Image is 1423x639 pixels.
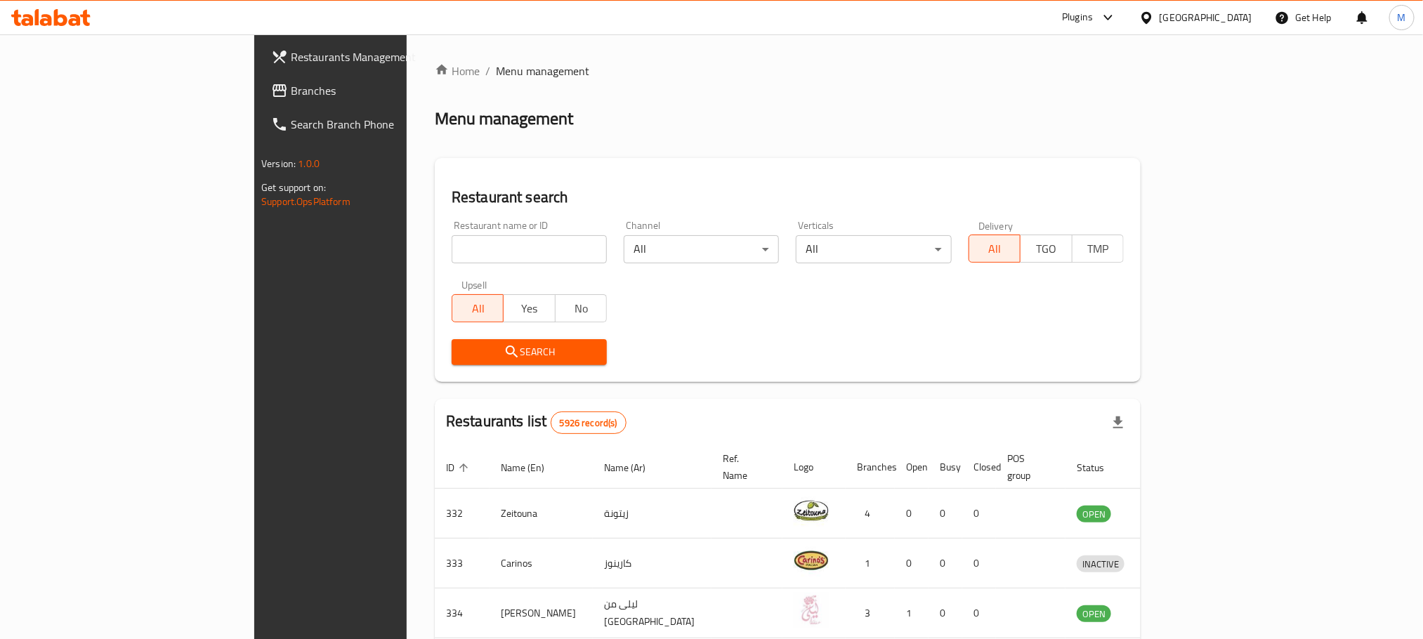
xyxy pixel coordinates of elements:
[794,593,829,628] img: Leila Min Lebnan
[794,493,829,528] img: Zeitouna
[260,74,492,107] a: Branches
[261,178,326,197] span: Get support on:
[604,459,664,476] span: Name (Ar)
[1101,406,1135,440] div: Export file
[1062,9,1093,26] div: Plugins
[490,489,593,539] td: Zeitouna
[1077,459,1122,476] span: Status
[962,489,996,539] td: 0
[298,154,320,173] span: 1.0.0
[561,298,601,319] span: No
[1007,450,1049,484] span: POS group
[490,588,593,638] td: [PERSON_NAME]
[975,239,1015,259] span: All
[962,446,996,489] th: Closed
[624,235,779,263] div: All
[1078,239,1118,259] span: TMP
[551,411,627,434] div: Total records count
[1077,506,1111,522] span: OPEN
[446,459,473,476] span: ID
[509,298,549,319] span: Yes
[260,40,492,74] a: Restaurants Management
[929,539,962,588] td: 0
[593,489,711,539] td: زيتونة
[458,298,498,319] span: All
[1077,606,1111,622] span: OPEN
[452,339,607,365] button: Search
[593,588,711,638] td: ليلى من [GEOGRAPHIC_DATA]
[261,154,296,173] span: Version:
[723,450,766,484] span: Ref. Name
[490,539,593,588] td: Carinos
[1160,10,1252,25] div: [GEOGRAPHIC_DATA]
[446,411,627,434] h2: Restaurants list
[962,588,996,638] td: 0
[895,489,929,539] td: 0
[496,62,589,79] span: Menu management
[969,235,1021,263] button: All
[895,446,929,489] th: Open
[452,235,607,263] input: Search for restaurant name or ID..
[291,82,480,99] span: Branches
[782,446,846,489] th: Logo
[978,220,1014,230] label: Delivery
[1020,235,1072,263] button: TGO
[1026,239,1066,259] span: TGO
[551,416,626,430] span: 5926 record(s)
[452,294,504,322] button: All
[452,187,1124,208] h2: Restaurant search
[501,459,563,476] span: Name (En)
[929,446,962,489] th: Busy
[846,489,895,539] td: 4
[796,235,951,263] div: All
[463,343,596,361] span: Search
[555,294,607,322] button: No
[794,543,829,578] img: Carinos
[435,62,1141,79] nav: breadcrumb
[846,588,895,638] td: 3
[1077,605,1111,622] div: OPEN
[846,539,895,588] td: 1
[593,539,711,588] td: كارينوز
[1072,235,1124,263] button: TMP
[291,116,480,133] span: Search Branch Phone
[291,48,480,65] span: Restaurants Management
[962,539,996,588] td: 0
[261,192,350,211] a: Support.OpsPlatform
[1077,556,1124,572] span: INACTIVE
[895,539,929,588] td: 0
[895,588,929,638] td: 1
[461,280,487,290] label: Upsell
[503,294,555,322] button: Yes
[435,107,573,130] h2: Menu management
[929,489,962,539] td: 0
[846,446,895,489] th: Branches
[260,107,492,141] a: Search Branch Phone
[929,588,962,638] td: 0
[1398,10,1406,25] span: M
